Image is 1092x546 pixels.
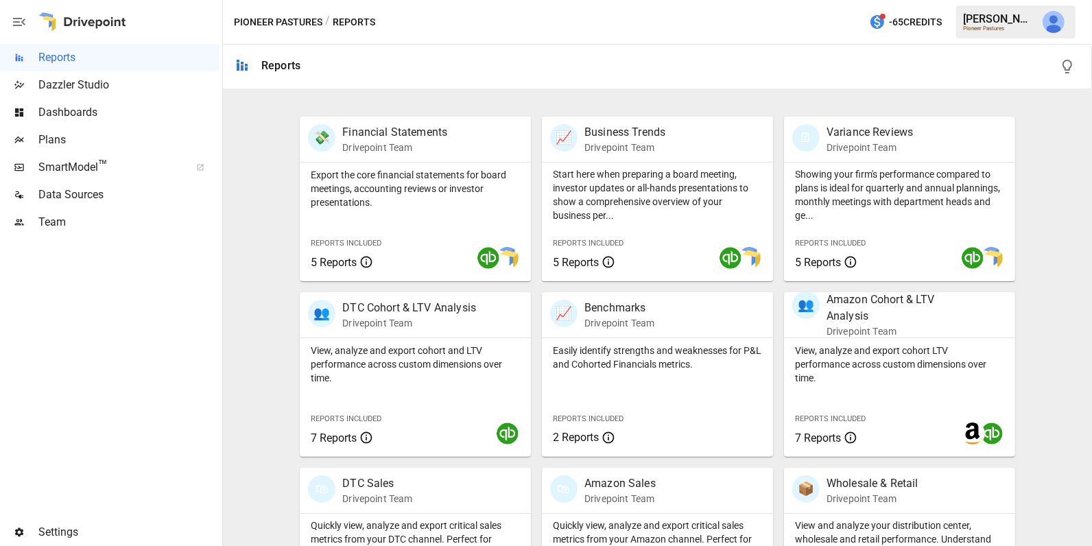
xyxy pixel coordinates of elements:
[827,292,971,324] p: Amazon Cohort & LTV Analysis
[584,475,656,492] p: Amazon Sales
[325,14,330,31] div: /
[963,12,1034,25] div: [PERSON_NAME]
[962,247,984,269] img: quickbooks
[311,414,381,423] span: Reports Included
[38,187,219,203] span: Data Sources
[311,344,520,385] p: View, analyze and export cohort and LTV performance across custom dimensions over time.
[553,256,599,269] span: 5 Reports
[477,247,499,269] img: quickbooks
[795,167,1004,222] p: Showing your firm's performance compared to plans is ideal for quarterly and annual plannings, mo...
[553,431,599,444] span: 2 Reports
[795,344,1004,385] p: View, analyze and export cohort LTV performance across custom dimensions over time.
[550,124,578,152] div: 📈
[981,247,1003,269] img: smart model
[795,239,866,248] span: Reports Included
[98,157,108,174] span: ™
[311,168,520,209] p: Export the core financial statements for board meetings, accounting reviews or investor presentat...
[38,214,219,230] span: Team
[342,300,476,316] p: DTC Cohort & LTV Analysis
[792,292,820,319] div: 👥
[827,124,913,141] p: Variance Reviews
[311,256,357,269] span: 5 Reports
[739,247,761,269] img: smart model
[553,344,762,371] p: Easily identify strengths and weaknesses for P&L and Cohorted Financials metrics.
[38,104,219,121] span: Dashboards
[553,414,624,423] span: Reports Included
[827,141,913,154] p: Drivepoint Team
[584,492,656,506] p: Drivepoint Team
[497,247,519,269] img: smart model
[827,324,971,338] p: Drivepoint Team
[342,316,476,330] p: Drivepoint Team
[827,475,918,492] p: Wholesale & Retail
[584,300,654,316] p: Benchmarks
[497,423,519,444] img: quickbooks
[308,124,335,152] div: 💸
[963,25,1034,32] div: Pioneer Pastures
[962,423,984,444] img: amazon
[553,167,762,222] p: Start here when preparing a board meeting, investor updates or all-hands presentations to show a ...
[342,124,447,141] p: Financial Statements
[550,300,578,327] div: 📈
[584,141,665,154] p: Drivepoint Team
[584,316,654,330] p: Drivepoint Team
[550,475,578,503] div: 🛍
[38,132,219,148] span: Plans
[827,492,918,506] p: Drivepoint Team
[38,159,181,176] span: SmartModel
[1034,3,1073,41] button: Julie Wilton
[308,300,335,327] div: 👥
[795,256,841,269] span: 5 Reports
[38,49,219,66] span: Reports
[261,59,300,72] div: Reports
[720,247,741,269] img: quickbooks
[584,124,665,141] p: Business Trends
[342,492,412,506] p: Drivepoint Team
[308,475,335,503] div: 🛍
[792,475,820,503] div: 📦
[981,423,1003,444] img: quickbooks
[792,124,820,152] div: 🗓
[311,239,381,248] span: Reports Included
[342,475,412,492] p: DTC Sales
[864,10,947,35] button: -65Credits
[38,524,219,541] span: Settings
[795,414,866,423] span: Reports Included
[234,14,322,31] button: Pioneer Pastures
[342,141,447,154] p: Drivepoint Team
[38,77,219,93] span: Dazzler Studio
[1043,11,1065,33] img: Julie Wilton
[311,431,357,444] span: 7 Reports
[553,239,624,248] span: Reports Included
[795,431,841,444] span: 7 Reports
[889,14,942,31] span: -65 Credits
